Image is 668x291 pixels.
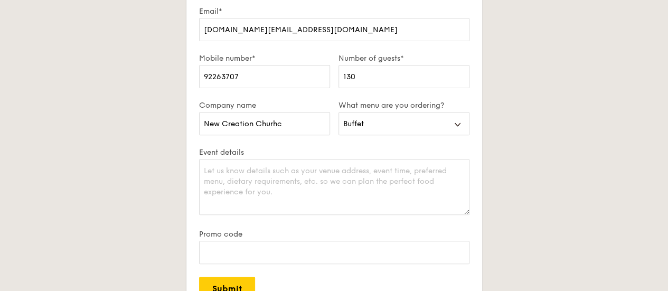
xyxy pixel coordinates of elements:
[338,101,469,110] label: What menu are you ordering?
[199,7,469,16] label: Email*
[199,159,469,215] textarea: Let us know details such as your venue address, event time, preferred menu, dietary requirements,...
[338,54,469,63] label: Number of guests*
[199,54,330,63] label: Mobile number*
[199,148,469,157] label: Event details
[199,230,469,239] label: Promo code
[199,101,330,110] label: Company name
